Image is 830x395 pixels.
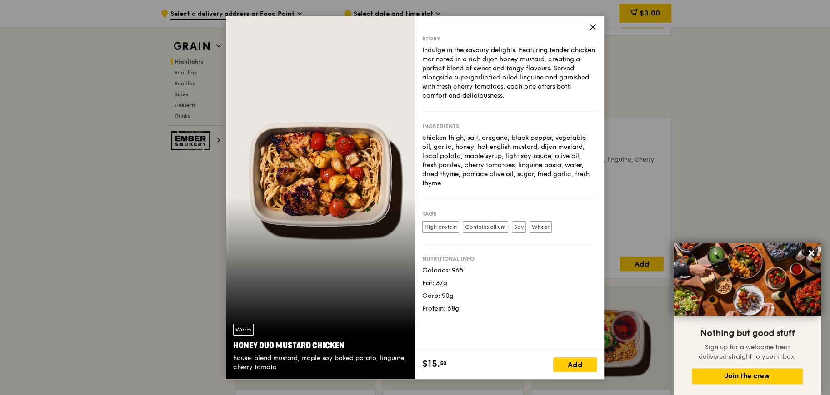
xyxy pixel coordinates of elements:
[530,221,552,233] label: Wheat
[422,304,597,313] div: Protein: 68g
[674,243,821,316] img: DSC07876-Edit02-Large.jpeg
[422,357,440,371] span: $15.
[422,255,597,262] div: Nutritional info
[553,357,597,372] div: Add
[422,210,597,217] div: Tags
[804,246,819,260] button: Close
[422,46,597,100] div: Indulge in the savoury delights. Featuring tender chicken marinated in a rich dijon honey mustard...
[233,339,408,352] div: Honey Duo Mustard Chicken
[422,279,597,288] div: Fat: 37g
[699,343,796,360] span: Sign up for a welcome treat delivered straight to your inbox.
[422,221,459,233] label: High protein
[233,324,254,336] div: Warm
[422,266,597,275] div: Calories: 965
[463,221,508,233] label: Contains allium
[422,291,597,301] div: Carb: 90g
[422,123,597,130] div: Ingredients
[233,354,408,372] div: house-blend mustard, maple soy baked potato, linguine, cherry tomato
[422,133,597,188] div: chicken thigh, salt, oregano, black pepper, vegetable oil, garlic, honey, hot english mustard, di...
[512,221,526,233] label: Soy
[692,368,803,384] button: Join the crew
[700,328,795,339] span: Nothing but good stuff
[422,35,597,42] div: Story
[440,360,447,367] span: 50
